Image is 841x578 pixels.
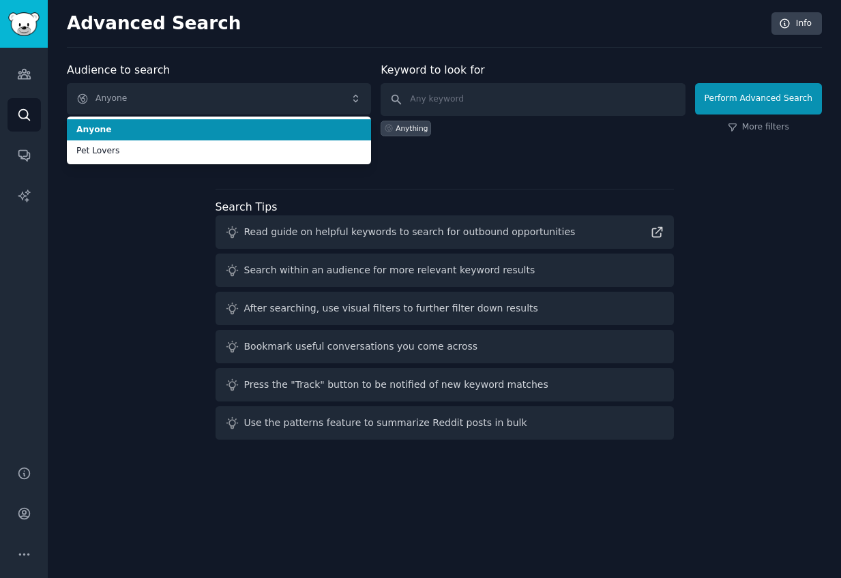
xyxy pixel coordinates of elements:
[771,12,822,35] a: Info
[728,121,789,134] a: More filters
[216,200,278,213] label: Search Tips
[67,13,764,35] h2: Advanced Search
[67,63,170,76] label: Audience to search
[381,63,485,76] label: Keyword to look for
[396,123,428,133] div: Anything
[244,301,538,316] div: After searching, use visual filters to further filter down results
[695,83,822,115] button: Perform Advanced Search
[8,12,40,36] img: GummySearch logo
[244,263,535,277] div: Search within an audience for more relevant keyword results
[244,225,576,239] div: Read guide on helpful keywords to search for outbound opportunities
[381,83,685,116] input: Any keyword
[76,145,362,157] span: Pet Lovers
[67,83,371,115] button: Anyone
[76,124,362,136] span: Anyone
[67,117,371,164] ul: Anyone
[244,378,548,392] div: Press the "Track" button to be notified of new keyword matches
[244,339,478,354] div: Bookmark useful conversations you come across
[244,416,527,430] div: Use the patterns feature to summarize Reddit posts in bulk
